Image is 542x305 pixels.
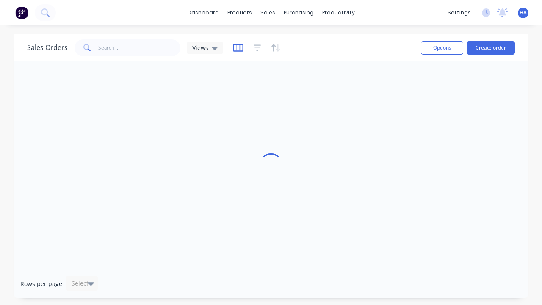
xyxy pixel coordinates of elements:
[72,279,94,288] div: Select...
[279,6,318,19] div: purchasing
[443,6,475,19] div: settings
[223,6,256,19] div: products
[98,39,181,56] input: Search...
[421,41,463,55] button: Options
[318,6,359,19] div: productivity
[183,6,223,19] a: dashboard
[192,43,208,52] span: Views
[15,6,28,19] img: Factory
[256,6,279,19] div: sales
[27,44,68,52] h1: Sales Orders
[520,9,527,17] span: HA
[20,280,62,288] span: Rows per page
[467,41,515,55] button: Create order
